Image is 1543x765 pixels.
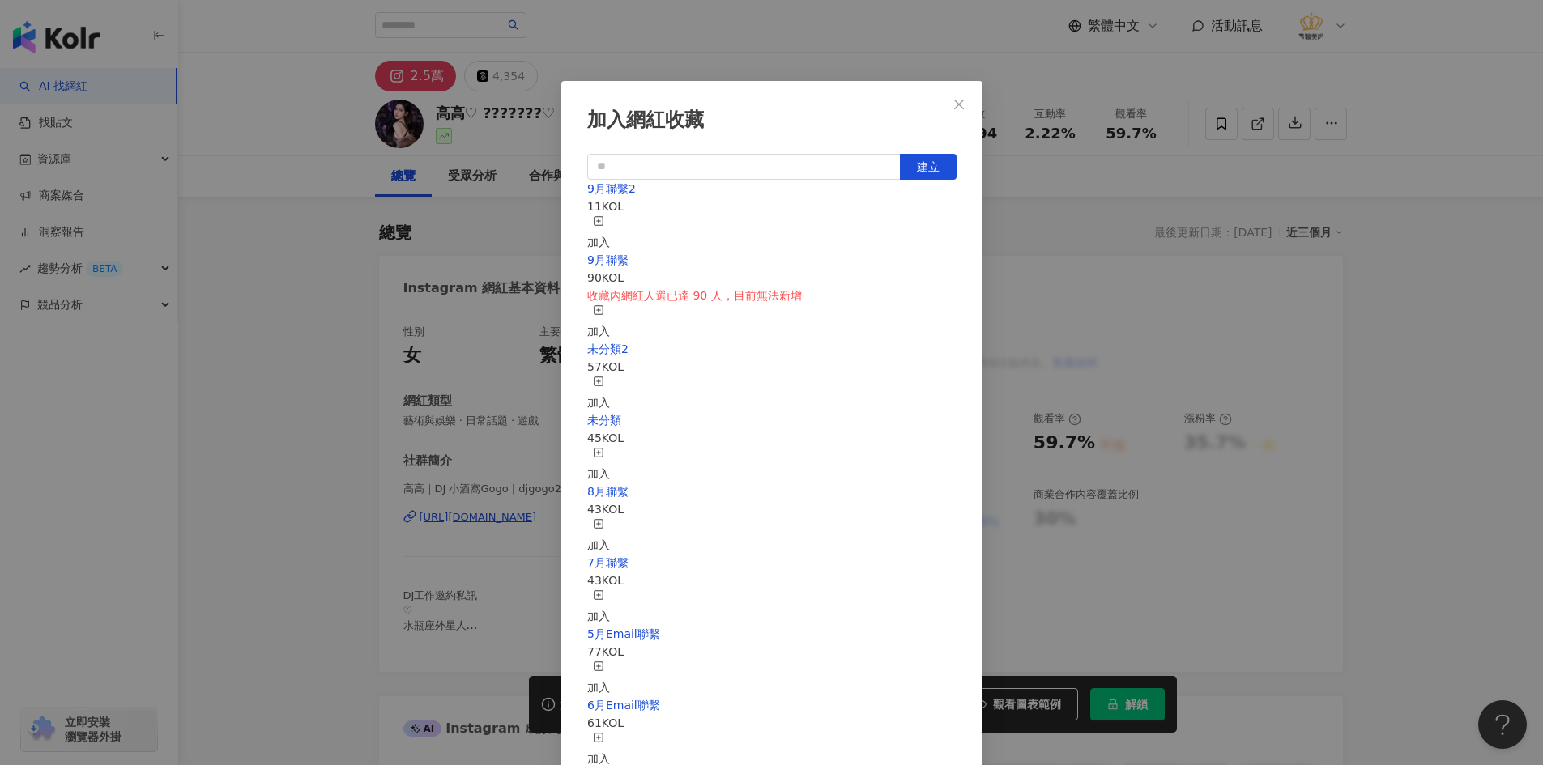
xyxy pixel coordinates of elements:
[587,714,957,732] div: 61 KOL
[587,518,610,554] button: 加入
[587,572,957,589] div: 43 KOL
[587,304,610,340] button: 加入
[587,643,957,661] div: 77 KOL
[943,88,975,121] button: Close
[587,358,957,376] div: 57 KOL
[587,556,629,569] a: 7月聯繫
[587,627,660,640] a: 5月Email聯繫
[587,107,957,134] div: 加入網紅收藏
[587,253,629,266] a: 9月聯繫
[587,182,636,195] a: 9月聯繫2
[587,376,610,411] button: 加入
[587,699,660,712] a: 6月Email聯繫
[953,98,965,111] span: close
[587,500,957,518] div: 43 KOL
[900,154,957,180] button: 建立
[587,198,957,215] div: 11 KOL
[587,661,610,696] button: 加入
[587,429,957,447] div: 45 KOL
[587,215,610,251] button: 加入
[587,269,957,287] div: 90 KOL
[917,160,940,173] span: 建立
[587,289,802,302] span: 收藏內網紅人選已達 90 人，目前無法新增
[587,342,629,355] a: 未分類2
[587,485,629,498] a: 8月聯繫
[587,414,621,427] a: 未分類
[587,589,610,625] button: 加入
[587,447,610,482] button: 加入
